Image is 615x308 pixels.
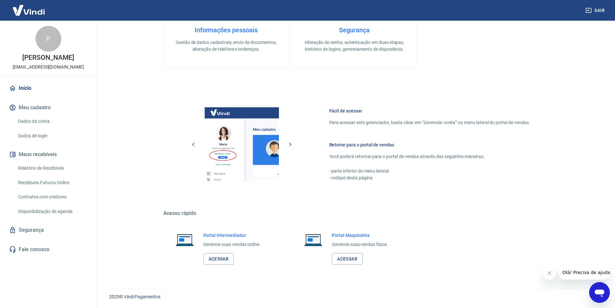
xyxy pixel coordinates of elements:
span: Olá! Precisa de ajuda? [4,5,54,10]
a: Acessar [332,253,363,265]
img: Imagem de um notebook aberto [171,232,198,248]
h4: Segurança [302,26,406,34]
img: Imagem de um notebook aberto [300,232,327,248]
p: Alteração de senha, autenticação em duas etapas, histórico de logins, gerenciamento de dispositivos. [302,39,406,53]
a: Contratos com credores [15,190,89,204]
div: P [36,26,61,52]
a: Início [8,81,89,95]
a: Dados da conta [15,115,89,128]
p: Gerencie suas vendas física. [332,241,388,248]
p: - rodapé desta página [329,175,530,181]
img: Imagem da dashboard mostrando o botão de gerenciar conta na sidebar no lado esquerdo [205,107,279,182]
iframe: Mensagem da empresa [559,265,610,280]
p: [PERSON_NAME] [22,54,74,61]
h5: Acesso rápido [163,210,546,217]
button: Sair [584,5,607,16]
a: Vindi Pagamentos [124,294,160,299]
a: Dados de login [15,129,89,143]
a: Relatório de Recebíveis [15,162,89,175]
p: Você poderá retornar para o portal de vendas através das seguintes maneiras: [329,153,530,160]
a: Recebíveis Futuros Online [15,176,89,189]
iframe: Botão para abrir a janela de mensagens [589,282,610,303]
h6: Portal Intermediador [203,232,261,239]
a: Acessar [203,253,234,265]
p: - parte inferior do menu lateral [329,168,530,175]
img: Vindi [8,0,50,20]
a: Segurança [8,223,89,237]
h4: Informações pessoais [174,26,278,34]
p: 2025 © [109,293,600,300]
a: Fale conosco [8,242,89,257]
iframe: Fechar mensagem [543,267,556,280]
p: Para acessar este gerenciador, basta clicar em “Gerenciar conta” no menu lateral do portal de ven... [329,119,530,126]
p: Gerencie suas vendas online. [203,241,261,248]
h6: Fácil de acessar [329,108,530,114]
h6: Portal Maquininha [332,232,388,239]
p: Gestão de dados cadastrais, envio de documentos, alteração de telefone e endereços. [174,39,278,53]
a: Disponibilização de agenda [15,205,89,218]
button: Meus recebíveis [8,147,89,162]
h6: Retorne para o portal de vendas [329,142,530,148]
button: Meu cadastro [8,101,89,115]
p: [EMAIL_ADDRESS][DOMAIN_NAME] [13,64,84,70]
